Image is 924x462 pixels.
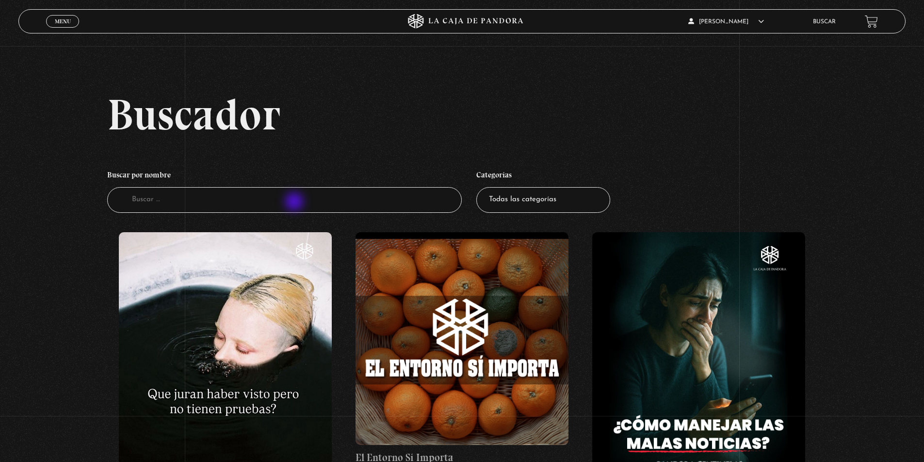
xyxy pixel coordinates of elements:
[107,93,906,136] h2: Buscador
[688,19,764,25] span: [PERSON_NAME]
[107,165,462,188] h4: Buscar por nombre
[813,19,836,25] a: Buscar
[865,15,878,28] a: View your shopping cart
[476,165,610,188] h4: Categorías
[51,27,74,33] span: Cerrar
[55,18,71,24] span: Menu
